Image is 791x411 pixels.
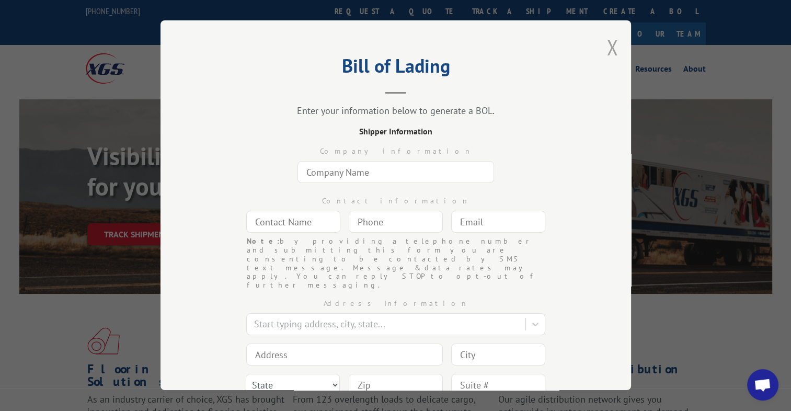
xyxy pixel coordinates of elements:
div: Address Information [213,298,579,309]
input: City [451,344,545,366]
input: Suite # [451,374,545,396]
div: by providing a telephone number and submitting this form you are consenting to be contacted by SM... [247,237,545,290]
h2: Bill of Lading [213,59,579,78]
input: Address [246,344,443,366]
input: Company Name [297,161,494,183]
div: Enter your information below to generate a BOL. [213,105,579,117]
input: Contact Name [246,211,340,233]
div: Open chat [747,369,778,401]
input: Phone [349,211,443,233]
input: Zip [349,374,443,396]
strong: Note: [247,236,280,246]
div: Shipper Information [213,125,579,138]
input: Email [451,211,545,233]
button: Close modal [606,33,618,61]
div: Company information [213,146,579,157]
div: Contact information [213,196,579,207]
